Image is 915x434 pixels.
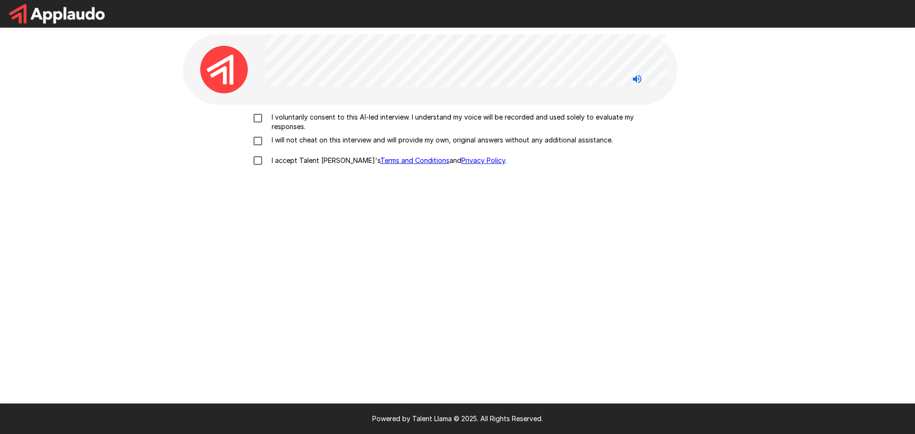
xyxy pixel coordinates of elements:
a: Privacy Policy [461,156,505,164]
img: applaudo_avatar.png [200,46,248,93]
p: Powered by Talent Llama © 2025. All Rights Reserved. [11,414,904,424]
p: I voluntarily consent to this AI-led interview. I understand my voice will be recorded and used s... [268,112,667,131]
p: I will not cheat on this interview and will provide my own, original answers without any addition... [268,135,613,145]
a: Terms and Conditions [380,156,449,164]
p: I accept Talent [PERSON_NAME]'s and . [268,156,507,165]
button: Stop reading questions aloud [628,70,647,89]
